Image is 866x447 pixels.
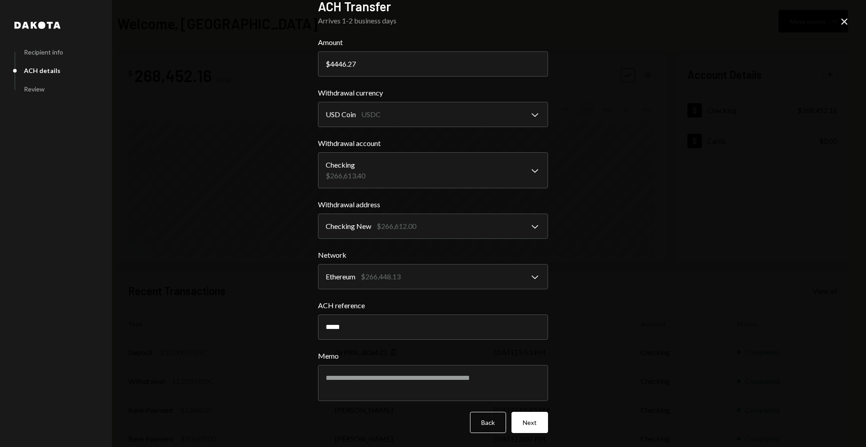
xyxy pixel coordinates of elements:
[24,67,60,74] div: ACH details
[318,138,548,149] label: Withdrawal account
[318,15,548,26] div: Arrives 1-2 business days
[318,37,548,48] label: Amount
[318,214,548,239] button: Withdrawal address
[511,412,548,433] button: Next
[24,85,45,93] div: Review
[318,250,548,260] label: Network
[318,152,548,188] button: Withdrawal account
[318,264,548,289] button: Network
[361,109,381,120] div: USDC
[318,199,548,210] label: Withdrawal address
[318,51,548,77] input: 0.00
[470,412,506,433] button: Back
[318,351,548,361] label: Memo
[361,271,401,282] div: $266,448.13
[326,59,330,68] div: $
[318,300,548,311] label: ACH reference
[24,48,63,56] div: Recipient info
[377,221,416,232] div: $266,612.00
[318,87,548,98] label: Withdrawal currency
[318,102,548,127] button: Withdrawal currency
